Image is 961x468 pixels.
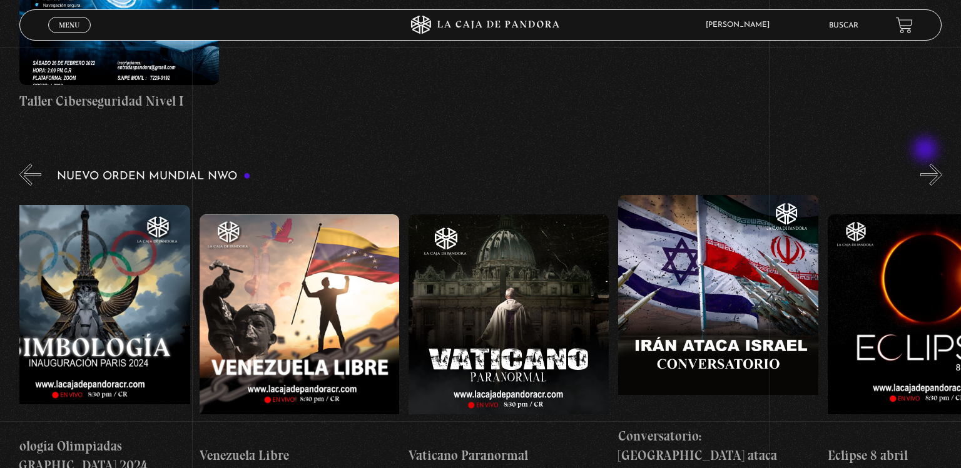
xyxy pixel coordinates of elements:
span: Menu [59,21,79,29]
h3: Nuevo Orden Mundial NWO [57,171,251,182]
button: Next [920,164,942,186]
a: View your shopping cart [896,16,913,33]
h4: Taller Ciberseguridad Nivel I [19,91,220,111]
h4: Vaticano Paranormal [409,446,609,466]
a: Buscar [829,22,858,29]
span: Cerrar [55,32,84,41]
h4: Venezuela Libre [200,446,400,466]
button: Previous [19,164,41,186]
span: [PERSON_NAME] [699,21,782,29]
